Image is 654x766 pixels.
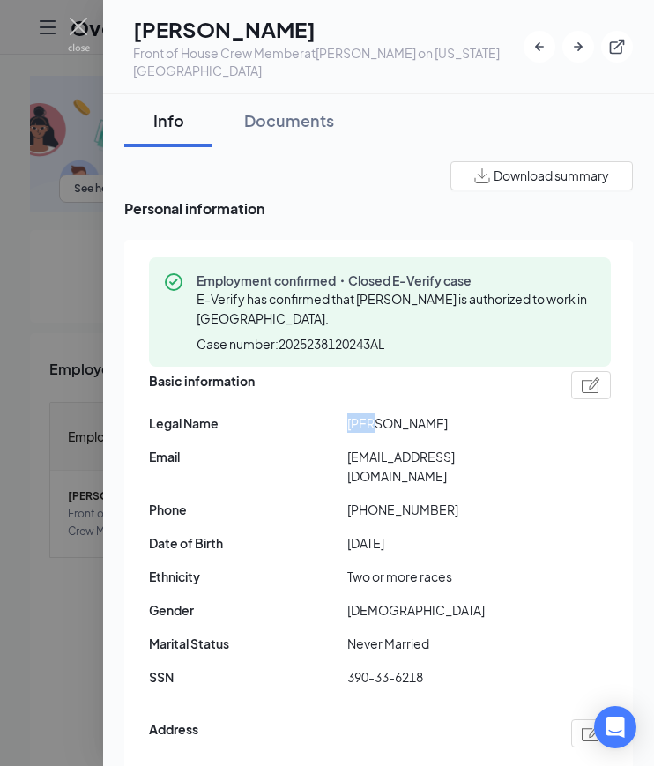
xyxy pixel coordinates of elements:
span: Date of Birth [149,533,347,553]
span: 390-33-6218 [347,667,546,687]
div: Front of House Crew Member at [PERSON_NAME] on [US_STATE][GEOGRAPHIC_DATA] [133,44,524,79]
svg: ArrowRight [569,38,587,56]
span: Gender [149,600,347,620]
button: ArrowLeftNew [524,31,555,63]
div: Open Intercom Messenger [594,706,636,748]
div: Info [142,109,195,131]
button: Download summary [450,161,633,190]
span: Basic information [149,371,255,399]
span: E-Verify has confirmed that [PERSON_NAME] is authorized to work in [GEOGRAPHIC_DATA]. [197,291,587,326]
span: Email [149,447,347,466]
span: Download summary [494,167,609,185]
span: Never Married [347,634,546,653]
span: Marital Status [149,634,347,653]
svg: ArrowLeftNew [531,38,548,56]
span: Legal Name [149,413,347,433]
span: [PHONE_NUMBER] [347,500,546,519]
span: [DEMOGRAPHIC_DATA] [347,600,546,620]
span: Employment confirmed・Closed E-Verify case [197,271,597,289]
h1: [PERSON_NAME] [133,14,524,44]
div: Documents [244,109,334,131]
span: [EMAIL_ADDRESS][DOMAIN_NAME] [347,447,546,486]
span: Two or more races [347,567,546,586]
span: Case number: 2025238120243AL [197,335,384,353]
span: [DATE] [347,533,546,553]
button: ArrowRight [562,31,594,63]
span: Phone [149,500,347,519]
span: Personal information [124,197,633,219]
span: SSN [149,667,347,687]
span: Address [149,719,198,747]
svg: CheckmarkCircle [163,271,184,293]
button: ExternalLink [601,31,633,63]
svg: ExternalLink [608,38,626,56]
span: Ethnicity [149,567,347,586]
span: [PERSON_NAME] [347,413,546,433]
